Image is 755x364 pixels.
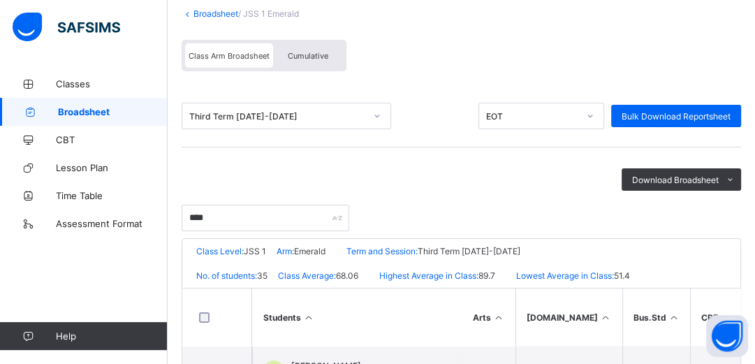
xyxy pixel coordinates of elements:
i: Sort Ascending [303,312,315,323]
th: Students [252,289,462,346]
span: Lowest Average in Class: [516,270,614,281]
a: Broadsheet [193,8,238,19]
button: Open asap [706,315,748,357]
span: Time Table [56,190,168,201]
span: Help [56,330,167,342]
span: Highest Average in Class: [379,270,478,281]
i: Sort in Ascending Order [600,312,612,323]
i: Sort in Ascending Order [668,312,680,323]
span: Broadsheet [58,106,168,117]
span: Class Level: [196,246,244,256]
span: Emerald [294,246,325,256]
span: 51.4 [614,270,630,281]
th: CRE [690,289,742,346]
span: Assessment Format [56,218,168,229]
span: Third Term [DATE]-[DATE] [418,246,520,256]
span: Lesson Plan [56,162,168,173]
span: 68.06 [336,270,358,281]
span: Bulk Download Reportsheet [622,111,731,122]
span: 35 [257,270,267,281]
i: Sort in Ascending Order [720,312,732,323]
span: Class Average: [278,270,336,281]
th: [DOMAIN_NAME] [515,289,622,346]
span: Cumulative [288,51,328,61]
img: safsims [13,13,120,42]
span: CBT [56,134,168,145]
span: Classes [56,78,168,89]
span: Arm: [277,246,294,256]
span: JSS 1 [244,246,266,256]
div: Third Term [DATE]-[DATE] [189,111,365,122]
span: Class Arm Broadsheet [189,51,270,61]
span: / JSS 1 Emerald [238,8,299,19]
span: 89.7 [478,270,495,281]
i: Sort in Ascending Order [493,312,505,323]
span: Download Broadsheet [632,175,719,185]
span: Term and Session: [346,246,418,256]
th: Arts [462,289,515,346]
span: No. of students: [196,270,257,281]
th: Bus.Std [622,289,691,346]
div: EOT [486,111,578,122]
